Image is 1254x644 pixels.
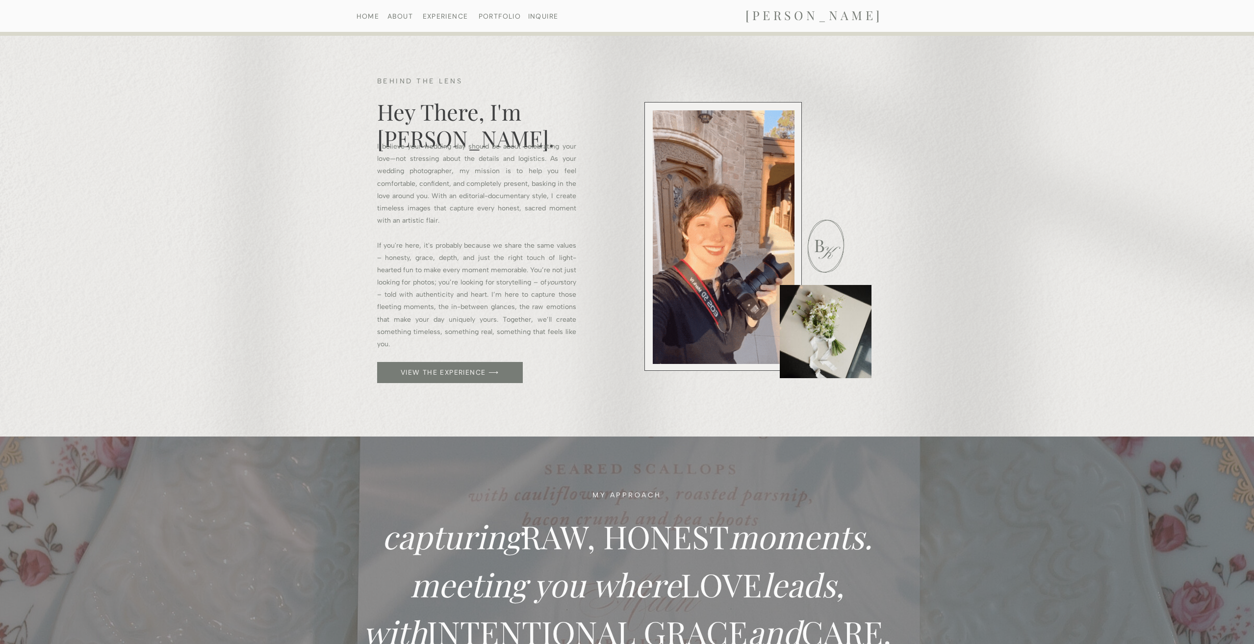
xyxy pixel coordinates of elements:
[377,98,593,177] h1: Hey There, I'm [PERSON_NAME].
[377,75,566,85] h3: BEHIND THE LENS
[819,245,837,266] h1: K
[375,13,426,19] a: ABOUT
[729,515,872,557] i: moments.
[343,13,393,19] a: HOME
[810,235,829,251] h2: B
[475,13,525,19] a: PORTFOLIO
[382,515,521,557] i: capturing
[377,140,576,352] p: I believe your wedding day should be about celebrating your love—not stressing about the details ...
[410,563,681,605] i: meeting you where
[550,489,704,500] h3: MY APPROACH
[420,13,471,19] a: EXPERIENCE
[401,369,499,376] a: VIEW THE EXPERIENCE ⟶
[716,8,913,24] a: [PERSON_NAME]
[525,13,562,19] a: INQUIRE
[547,278,561,286] i: your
